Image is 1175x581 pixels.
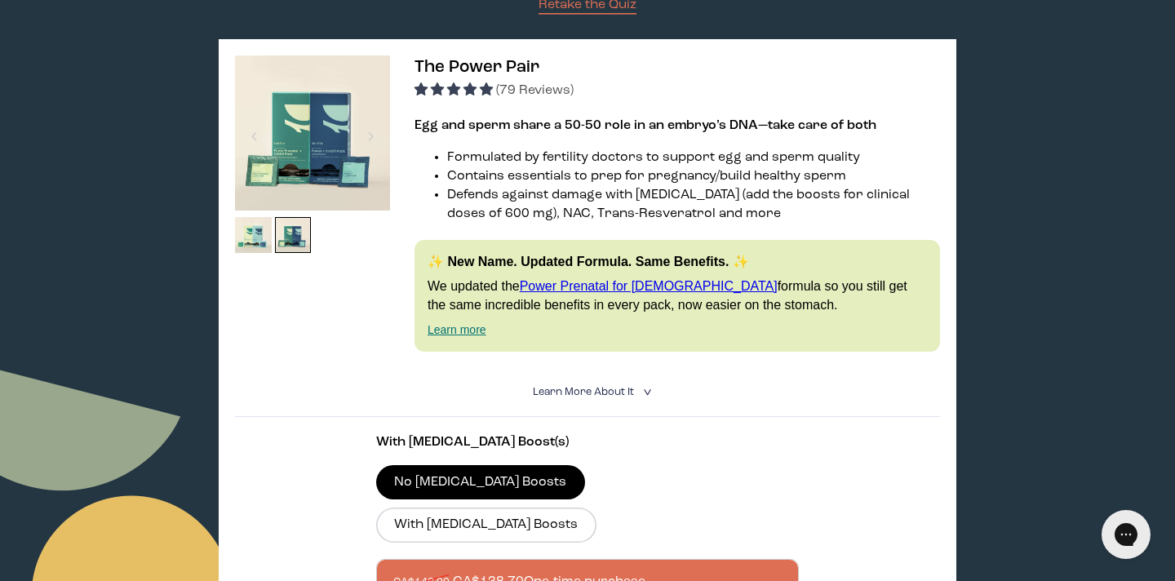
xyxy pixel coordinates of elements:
[376,465,585,499] label: No [MEDICAL_DATA] Boosts
[533,387,634,397] span: Learn More About it
[275,217,312,254] img: thumbnail image
[496,84,574,97] span: (79 Reviews)
[1093,504,1159,565] iframe: Gorgias live chat messenger
[428,323,486,336] a: Learn more
[376,508,596,542] label: With [MEDICAL_DATA] Boosts
[428,255,749,268] strong: ✨ New Name. Updated Formula. Same Benefits. ✨
[415,59,539,76] span: The Power Pair
[447,149,940,167] li: Formulated by fertility doctors to support egg and sperm quality
[235,217,272,254] img: thumbnail image
[520,279,778,293] a: Power Prenatal for [DEMOGRAPHIC_DATA]
[376,433,799,452] p: With [MEDICAL_DATA] Boost(s)
[638,388,654,397] i: <
[428,277,927,314] p: We updated the formula so you still get the same incredible benefits in every pack, now easier on...
[533,384,642,400] summary: Learn More About it <
[415,84,496,97] span: 4.92 stars
[447,186,940,224] li: Defends against damage with [MEDICAL_DATA] (add the boosts for clinical doses of 600 mg), NAC, Tr...
[415,119,876,132] strong: Egg and sperm share a 50-50 role in an embryo’s DNA—take care of both
[235,55,390,211] img: thumbnail image
[447,167,940,186] li: Contains essentials to prep for pregnancy/build healthy sperm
